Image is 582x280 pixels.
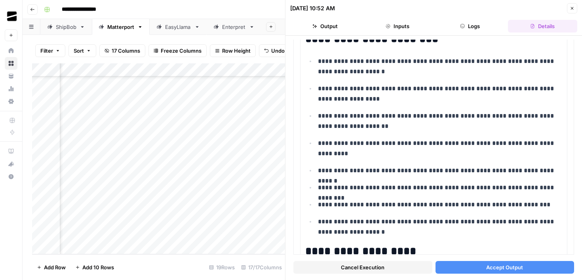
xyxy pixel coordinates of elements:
[82,263,114,271] span: Add 10 Rows
[259,44,290,57] button: Undo
[206,261,238,274] div: 19 Rows
[5,170,17,183] button: Help + Support
[35,44,65,57] button: Filter
[293,261,432,274] button: Cancel Execution
[56,23,76,31] div: ShipBob
[210,44,256,57] button: Row Height
[148,44,207,57] button: Freeze Columns
[238,261,285,274] div: 17/17 Columns
[32,261,70,274] button: Add Row
[5,9,19,23] img: OGM Logo
[363,20,432,32] button: Inputs
[5,57,17,70] a: Browse
[5,95,17,108] a: Settings
[40,19,92,35] a: ShipBob
[222,23,246,31] div: Enterpret
[290,4,335,12] div: [DATE] 10:52 AM
[107,23,134,31] div: Matterport
[207,19,261,35] a: Enterpret
[5,70,17,82] a: Your Data
[92,19,150,35] a: Matterport
[68,44,96,57] button: Sort
[40,47,53,55] span: Filter
[44,263,66,271] span: Add Row
[150,19,207,35] a: EasyLlama
[5,145,17,158] a: AirOps Academy
[508,20,577,32] button: Details
[161,47,202,55] span: Freeze Columns
[112,47,140,55] span: 17 Columns
[5,158,17,170] button: What's new?
[5,6,17,26] button: Workspace: OGM
[70,261,119,274] button: Add 10 Rows
[436,20,505,32] button: Logs
[290,20,359,32] button: Output
[99,44,145,57] button: 17 Columns
[5,82,17,95] a: Usage
[165,23,191,31] div: EasyLlama
[271,47,285,55] span: Undo
[436,261,574,274] button: Accept Output
[341,263,384,271] span: Cancel Execution
[222,47,251,55] span: Row Height
[486,263,523,271] span: Accept Output
[74,47,84,55] span: Sort
[5,44,17,57] a: Home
